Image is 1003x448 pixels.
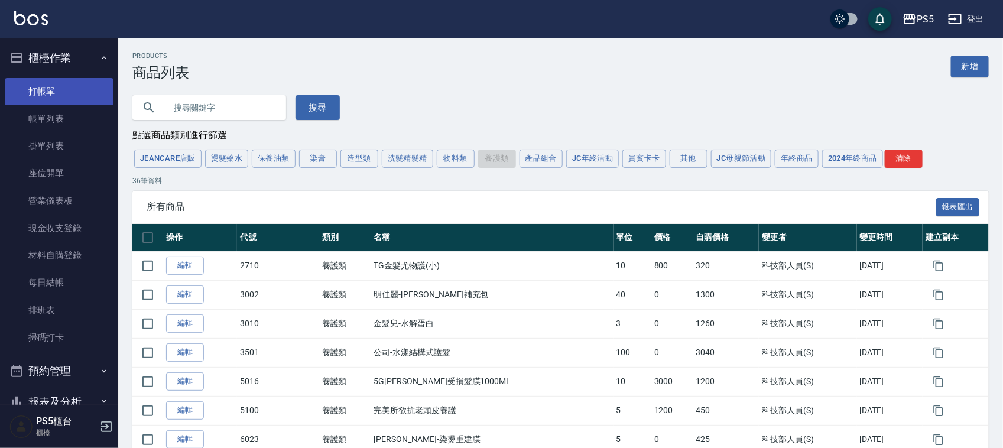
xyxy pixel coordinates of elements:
[693,224,759,252] th: 自購價格
[205,150,249,168] button: 燙髮藥水
[917,12,934,27] div: PS5
[319,396,371,425] td: 養護類
[759,280,856,309] td: 科技部人員(S)
[857,280,923,309] td: [DATE]
[5,269,113,296] a: 每日結帳
[319,224,371,252] th: 類別
[5,297,113,324] a: 排班表
[36,427,96,438] p: 櫃檯
[371,251,614,280] td: TG金髮尤物護(小)
[299,150,337,168] button: 染膏
[5,387,113,417] button: 報表及分析
[340,150,378,168] button: 造型類
[237,309,319,338] td: 3010
[614,338,651,367] td: 100
[857,338,923,367] td: [DATE]
[237,396,319,425] td: 5100
[132,52,189,60] h2: Products
[371,280,614,309] td: 明佳麗-[PERSON_NAME]補充包
[857,396,923,425] td: [DATE]
[693,338,759,367] td: 3040
[693,309,759,338] td: 1260
[857,367,923,396] td: [DATE]
[759,224,856,252] th: 變更者
[614,280,651,309] td: 40
[622,150,666,168] button: 貴賓卡卡
[237,224,319,252] th: 代號
[166,343,204,362] a: 編輯
[651,367,693,396] td: 3000
[759,396,856,425] td: 科技部人員(S)
[371,224,614,252] th: 名稱
[319,367,371,396] td: 養護類
[36,415,96,427] h5: PS5櫃台
[237,280,319,309] td: 3002
[614,396,651,425] td: 5
[14,11,48,25] img: Logo
[319,309,371,338] td: 養護類
[614,251,651,280] td: 10
[319,338,371,367] td: 養護類
[5,105,113,132] a: 帳單列表
[936,198,980,216] button: 報表匯出
[5,242,113,269] a: 材料自購登錄
[5,160,113,187] a: 座位開單
[5,43,113,73] button: 櫃檯作業
[857,309,923,338] td: [DATE]
[319,280,371,309] td: 養護類
[614,367,651,396] td: 10
[147,201,936,213] span: 所有商品
[614,309,651,338] td: 3
[693,367,759,396] td: 1200
[134,150,202,168] button: JeanCare店販
[382,150,433,168] button: 洗髮精髮精
[898,7,939,31] button: PS5
[520,150,563,168] button: 產品組合
[868,7,892,31] button: save
[5,324,113,351] a: 掃碼打卡
[5,215,113,242] a: 現金收支登錄
[166,257,204,275] a: 編輯
[371,309,614,338] td: 金髮兒-水解蛋白
[693,280,759,309] td: 1300
[651,396,693,425] td: 1200
[775,150,819,168] button: 年終商品
[166,285,204,304] a: 編輯
[759,309,856,338] td: 科技部人員(S)
[951,56,989,77] a: 新增
[651,338,693,367] td: 0
[759,367,856,396] td: 科技部人員(S)
[857,251,923,280] td: [DATE]
[885,150,923,168] button: 清除
[651,309,693,338] td: 0
[5,78,113,105] a: 打帳單
[237,251,319,280] td: 2710
[237,367,319,396] td: 5016
[936,201,980,212] a: 報表匯出
[693,251,759,280] td: 320
[651,280,693,309] td: 0
[437,150,475,168] button: 物料類
[132,64,189,81] h3: 商品列表
[237,338,319,367] td: 3501
[651,251,693,280] td: 800
[371,338,614,367] td: 公司-水漾結構式護髮
[759,338,856,367] td: 科技部人員(S)
[693,396,759,425] td: 450
[614,224,651,252] th: 單位
[857,224,923,252] th: 變更時間
[5,132,113,160] a: 掛單列表
[165,92,277,124] input: 搜尋關鍵字
[252,150,296,168] button: 保養油類
[822,150,883,168] button: 2024年終商品
[943,8,989,30] button: 登出
[9,415,33,439] img: Person
[166,372,204,391] a: 編輯
[163,224,237,252] th: 操作
[371,396,614,425] td: 完美所欲抗老頭皮養護
[923,224,989,252] th: 建立副本
[670,150,707,168] button: 其他
[711,150,772,168] button: JC母親節活動
[566,150,619,168] button: JC年終活動
[5,356,113,387] button: 預約管理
